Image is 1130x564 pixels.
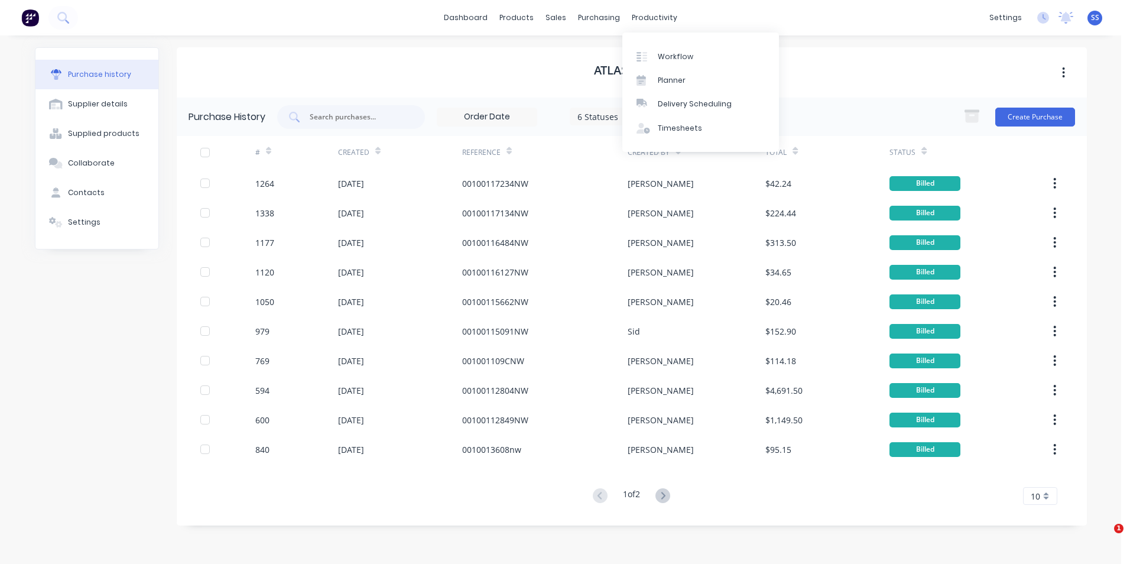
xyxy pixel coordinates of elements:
[68,187,105,198] div: Contacts
[540,9,572,27] div: sales
[338,177,364,190] div: [DATE]
[765,207,796,219] div: $224.44
[35,119,158,148] button: Supplied products
[338,266,364,278] div: [DATE]
[658,51,693,62] div: Workflow
[255,296,274,308] div: 1050
[68,69,131,80] div: Purchase history
[765,177,791,190] div: $42.24
[765,325,796,338] div: $152.90
[309,111,407,123] input: Search purchases...
[889,442,960,457] div: Billed
[628,355,694,367] div: [PERSON_NAME]
[622,116,779,140] a: Timesheets
[462,266,528,278] div: 00100116127NW
[338,325,364,338] div: [DATE]
[765,443,791,456] div: $95.15
[462,384,528,397] div: 00100112804NW
[889,147,915,158] div: Status
[572,9,626,27] div: purchasing
[255,266,274,278] div: 1120
[889,265,960,280] div: Billed
[338,207,364,219] div: [DATE]
[889,324,960,339] div: Billed
[765,266,791,278] div: $34.65
[765,236,796,249] div: $313.50
[68,217,100,228] div: Settings
[462,147,501,158] div: Reference
[21,9,39,27] img: Factory
[889,176,960,191] div: Billed
[658,99,732,109] div: Delivery Scheduling
[255,414,269,426] div: 600
[68,158,115,168] div: Collaborate
[995,108,1075,127] button: Create Purchase
[623,488,640,505] div: 1 of 2
[1090,524,1118,552] iframe: Intercom live chat
[658,123,702,134] div: Timesheets
[628,207,694,219] div: [PERSON_NAME]
[628,443,694,456] div: [PERSON_NAME]
[462,236,528,249] div: 00100116484NW
[889,413,960,427] div: Billed
[765,355,796,367] div: $114.18
[462,443,521,456] div: 0010013608nw
[765,296,791,308] div: $20.46
[255,355,269,367] div: 769
[889,206,960,221] div: Billed
[68,99,128,109] div: Supplier details
[765,384,803,397] div: $4,691.50
[628,177,694,190] div: [PERSON_NAME]
[438,9,493,27] a: dashboard
[462,177,528,190] div: 00100117234NW
[1031,490,1040,503] span: 10
[628,325,640,338] div: Sid
[338,414,364,426] div: [DATE]
[622,44,779,68] a: Workflow
[983,9,1028,27] div: settings
[35,60,158,89] button: Purchase history
[338,384,364,397] div: [DATE]
[35,208,158,237] button: Settings
[1091,12,1099,23] span: SS
[889,294,960,309] div: Billed
[35,178,158,208] button: Contacts
[622,92,779,116] a: Delivery Scheduling
[35,148,158,178] button: Collaborate
[255,325,269,338] div: 979
[622,69,779,92] a: Planner
[1114,524,1123,533] span: 1
[255,177,274,190] div: 1264
[628,384,694,397] div: [PERSON_NAME]
[462,296,528,308] div: 00100115662NW
[628,414,694,426] div: [PERSON_NAME]
[594,63,670,77] h1: Atlas Steels
[35,89,158,119] button: Supplier details
[255,443,269,456] div: 840
[437,108,537,126] input: Order Date
[889,354,960,368] div: Billed
[255,207,274,219] div: 1338
[577,110,662,122] div: 6 Statuses
[889,235,960,250] div: Billed
[658,75,686,86] div: Planner
[493,9,540,27] div: products
[338,296,364,308] div: [DATE]
[626,9,683,27] div: productivity
[765,414,803,426] div: $1,149.50
[68,128,139,139] div: Supplied products
[338,355,364,367] div: [DATE]
[628,266,694,278] div: [PERSON_NAME]
[189,110,265,124] div: Purchase History
[255,147,260,158] div: #
[255,384,269,397] div: 594
[255,236,274,249] div: 1177
[338,443,364,456] div: [DATE]
[338,147,369,158] div: Created
[462,414,528,426] div: 00100112849NW
[462,207,528,219] div: 00100117134NW
[462,325,528,338] div: 00100115091NW
[889,383,960,398] div: Billed
[628,236,694,249] div: [PERSON_NAME]
[462,355,524,367] div: 001001109CNW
